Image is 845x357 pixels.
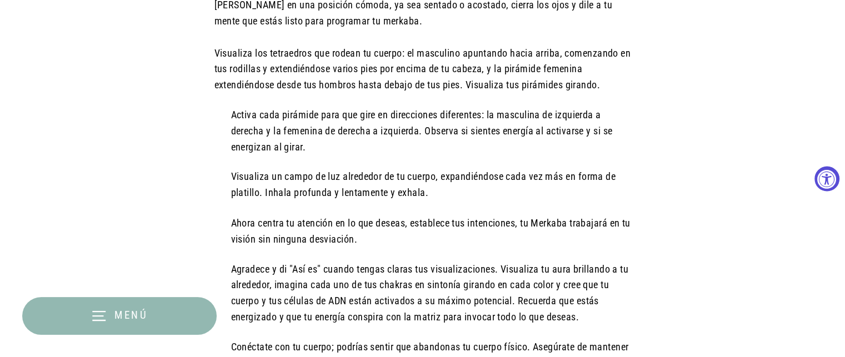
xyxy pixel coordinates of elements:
[231,217,631,244] font: Ahora centra tu atención en lo que deseas, establece tus intenciones, tu Merkaba trabajará en tu ...
[814,166,839,191] button: Widget de accesibilidad, haga clic para abrir
[114,309,148,321] font: Menú
[214,47,631,91] font: Visualiza los tetraedros que rodean tu cuerpo: el masculino apuntando hacia arriba, comenzando en...
[231,170,616,198] font: Visualiza un campo de luz alrededor de tu cuerpo, expandiéndose cada vez más en forma de platillo...
[22,297,217,335] button: Menú
[231,263,629,322] font: Agradece y di "Así es" cuando tengas claras tus visualizaciones. Visualiza tu aura brillando a tu...
[231,109,613,153] font: Activa cada pirámide para que gire en direcciones diferentes: la masculina de izquierda a derecha...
